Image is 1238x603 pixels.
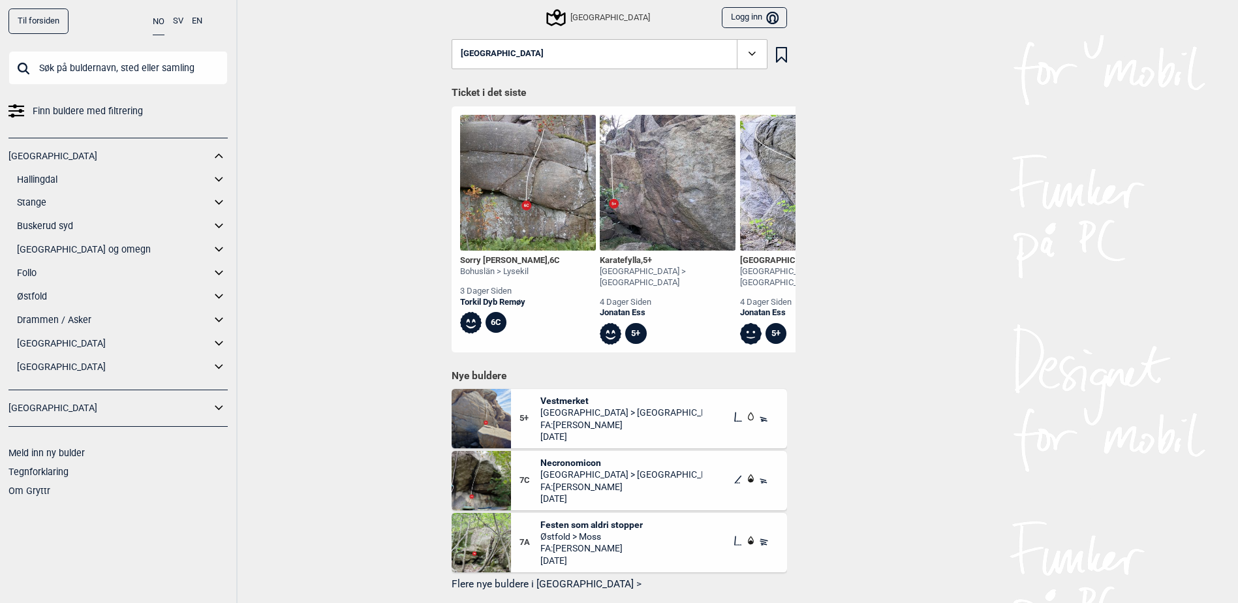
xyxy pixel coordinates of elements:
a: Jonatan Ess [600,307,735,318]
div: Necronomicon7CNecronomicon[GEOGRAPHIC_DATA] > [GEOGRAPHIC_DATA]FA:[PERSON_NAME][DATE] [452,451,787,510]
button: [GEOGRAPHIC_DATA] [452,39,767,69]
div: 4 dager siden [600,297,735,308]
span: Festen som aldri stopper [540,519,643,531]
div: 5+ [625,323,647,345]
span: [GEOGRAPHIC_DATA] > [GEOGRAPHIC_DATA] [540,407,702,418]
div: 3 dager siden [460,286,560,297]
a: [GEOGRAPHIC_DATA] [8,399,211,418]
span: 5+ [643,255,652,265]
img: Necronomicon [452,451,511,510]
span: FA: [PERSON_NAME] [540,419,702,431]
span: [GEOGRAPHIC_DATA] > [GEOGRAPHIC_DATA] [540,469,702,480]
span: Finn buldere med filtrering [33,102,143,121]
h1: Ticket i det siste [452,86,787,100]
div: [GEOGRAPHIC_DATA] [548,10,650,25]
span: FA: [PERSON_NAME] [540,542,643,554]
span: 7A [519,537,541,548]
span: FA: [PERSON_NAME] [540,481,702,493]
button: EN [192,8,202,34]
span: [DATE] [540,431,702,442]
img: Sorry Stig [460,115,596,251]
a: Jonatan Ess [740,307,876,318]
img: Festen som aldri stopper [452,513,511,572]
a: Hallingdal [17,170,211,189]
div: 4 dager siden [740,297,876,308]
span: [GEOGRAPHIC_DATA] [461,49,544,59]
button: SV [173,8,183,34]
span: 5+ [519,413,541,424]
img: Karatefylla [600,115,735,251]
a: Torkil Dyb Remøy [460,297,560,308]
div: Bohuslän > Lysekil [460,266,560,277]
img: Vestmerket [452,389,511,448]
div: Festen som aldri stopper7AFesten som aldri stopperØstfold > MossFA:[PERSON_NAME][DATE] [452,513,787,572]
span: Vestmerket [540,395,702,407]
a: [GEOGRAPHIC_DATA] [17,358,211,377]
span: [DATE] [540,555,643,566]
a: Meld inn ny bulder [8,448,85,458]
a: [GEOGRAPHIC_DATA] og omegn [17,240,211,259]
a: Follo [17,264,211,283]
h1: Nye buldere [452,369,787,382]
div: 5+ [766,323,787,345]
span: [DATE] [540,493,702,504]
a: Til forsiden [8,8,69,34]
a: Østfold [17,287,211,306]
a: Finn buldere med filtrering [8,102,228,121]
button: Flere nye buldere i [GEOGRAPHIC_DATA] > [452,575,787,595]
a: Om Gryttr [8,486,50,496]
span: 7C [519,475,541,486]
span: Necronomicon [540,457,702,469]
button: Logg inn [722,7,786,29]
div: [GEOGRAPHIC_DATA] > [GEOGRAPHIC_DATA] [600,266,735,288]
input: Søk på buldernavn, sted eller samling [8,51,228,85]
div: 6C [486,312,507,333]
span: Østfold > Moss [540,531,643,542]
div: Sorry [PERSON_NAME] , [460,255,560,266]
div: Karatefylla , [600,255,735,266]
span: 6C [549,255,560,265]
img: Crimp boulevard [740,115,876,251]
div: [GEOGRAPHIC_DATA] , [740,255,876,266]
a: Buskerud syd [17,217,211,236]
div: Vestmerket5+Vestmerket[GEOGRAPHIC_DATA] > [GEOGRAPHIC_DATA]FA:[PERSON_NAME][DATE] [452,389,787,448]
a: Drammen / Asker [17,311,211,330]
a: [GEOGRAPHIC_DATA] [8,147,211,166]
a: Tegnforklaring [8,467,69,477]
a: Stange [17,193,211,212]
button: NO [153,8,164,35]
a: [GEOGRAPHIC_DATA] [17,334,211,353]
div: [GEOGRAPHIC_DATA] > [GEOGRAPHIC_DATA] [740,266,876,288]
